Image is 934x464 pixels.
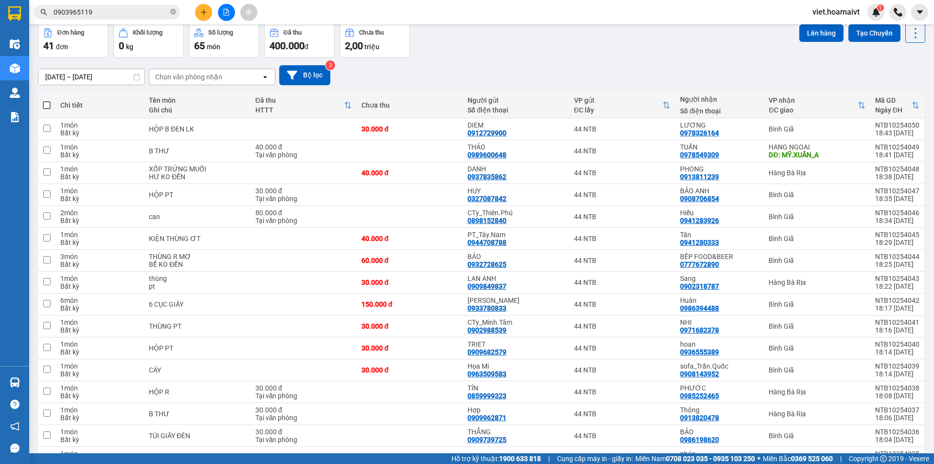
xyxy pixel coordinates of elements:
div: Bình Giã [769,125,865,133]
div: Bất kỳ [60,304,139,312]
div: NTB10254042 [875,297,919,304]
div: 40.000 đ [361,169,458,177]
span: question-circle [10,400,19,409]
div: TÍN [467,384,564,392]
div: Mã GD [875,96,912,104]
div: THẢO [467,143,564,151]
div: 44 NTB [574,410,671,418]
div: Chưa thu [359,29,384,36]
div: HỘP PT [149,191,245,199]
div: Huân [680,297,759,304]
div: NHI [680,318,759,326]
div: 18:34 [DATE] [875,217,919,224]
div: 0933780833 [467,304,506,312]
div: Số điện thoại [680,107,759,115]
div: hoan [680,340,759,348]
strong: 0369 525 060 [791,455,833,463]
div: 44 NTB [574,147,671,155]
th: Toggle SortBy [251,93,357,118]
div: NTB10254048 [875,165,919,173]
div: NTB10254045 [875,231,919,239]
span: ⚪️ [757,457,760,461]
div: 40.000 đ [255,143,352,151]
div: 30.000 đ [255,406,352,414]
span: triệu [364,43,379,51]
div: 80.000 đ [255,209,352,217]
div: DĐ: MỸ.XUÂN_A [769,151,865,159]
button: caret-down [911,4,928,21]
div: VP gửi [574,96,663,104]
div: 30.000 đ [361,278,458,286]
div: Bất kỳ [60,414,139,422]
div: 0985252465 [680,392,719,400]
span: | [548,453,550,464]
div: 0859999323 [467,392,506,400]
div: Bất kỳ [60,370,139,378]
img: warehouse-icon [10,63,20,74]
div: 44 NTB [574,257,671,264]
div: HỘP PT [149,344,245,352]
div: 0908706854 [680,195,719,203]
button: Khối lượng0kg [113,23,184,58]
div: 0902988539 [467,326,506,334]
div: XỐP TRỨNG MUỐI [149,165,245,173]
span: 1 [879,4,882,11]
div: 0941283926 [680,217,719,224]
div: 0989600648 [467,151,506,159]
div: 1 món [60,384,139,392]
div: Tại văn phòng [255,217,352,224]
div: Tại văn phòng [255,392,352,400]
span: đơn [56,43,68,51]
div: VP nhận [769,96,858,104]
th: Toggle SortBy [569,93,676,118]
div: Tại văn phòng [255,195,352,203]
div: Sang [680,275,759,282]
div: Số lượng [208,29,233,36]
div: Khối lượng [133,29,162,36]
span: environment [67,54,74,61]
span: plus [200,9,207,16]
li: Hoa Mai [5,5,141,23]
div: 44 NTB [574,235,671,242]
img: logo.jpg [5,5,39,39]
img: icon-new-feature [872,8,880,17]
div: 0902318787 [680,282,719,290]
div: Bình Giã [769,366,865,374]
div: 150.000 đ [361,300,458,308]
div: 44 NTB [574,125,671,133]
div: KIỆN THÙNG ƠT [149,235,245,242]
input: Select a date range. [38,69,144,85]
div: 1 món [60,121,139,129]
div: ĐC giao [769,106,858,114]
div: Bình Giã [769,213,865,221]
span: copyright [880,455,887,462]
div: HANG NGOAI [769,143,865,151]
div: Đã thu [255,96,344,104]
div: 1 món [60,165,139,173]
div: 1 món [60,275,139,282]
div: Bình Giã [769,344,865,352]
div: 60.000 đ [361,257,458,264]
div: 44 NTB [574,388,671,396]
span: Miền Bắc [763,453,833,464]
div: 0963509583 [467,370,506,378]
div: NTB10254047 [875,187,919,195]
span: | [840,453,842,464]
div: HUY [467,187,564,195]
div: Bất kỳ [60,436,139,444]
div: TÚI GIẤY ĐÈN [149,432,245,440]
div: 3 món [60,253,139,260]
div: BẢO ANH [680,187,759,195]
div: 1 món [60,406,139,414]
sup: 2 [325,60,335,70]
div: 0944708788 [467,239,506,246]
sup: 1 [877,4,884,11]
div: Hàng Bà Rịa [769,410,865,418]
div: B THƯ [149,410,245,418]
span: environment [5,54,12,61]
div: 0932728625 [467,260,506,268]
img: phone-icon [894,8,902,17]
div: DIEM [467,121,564,129]
div: 0913820478 [680,414,719,422]
span: close-circle [170,9,176,15]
